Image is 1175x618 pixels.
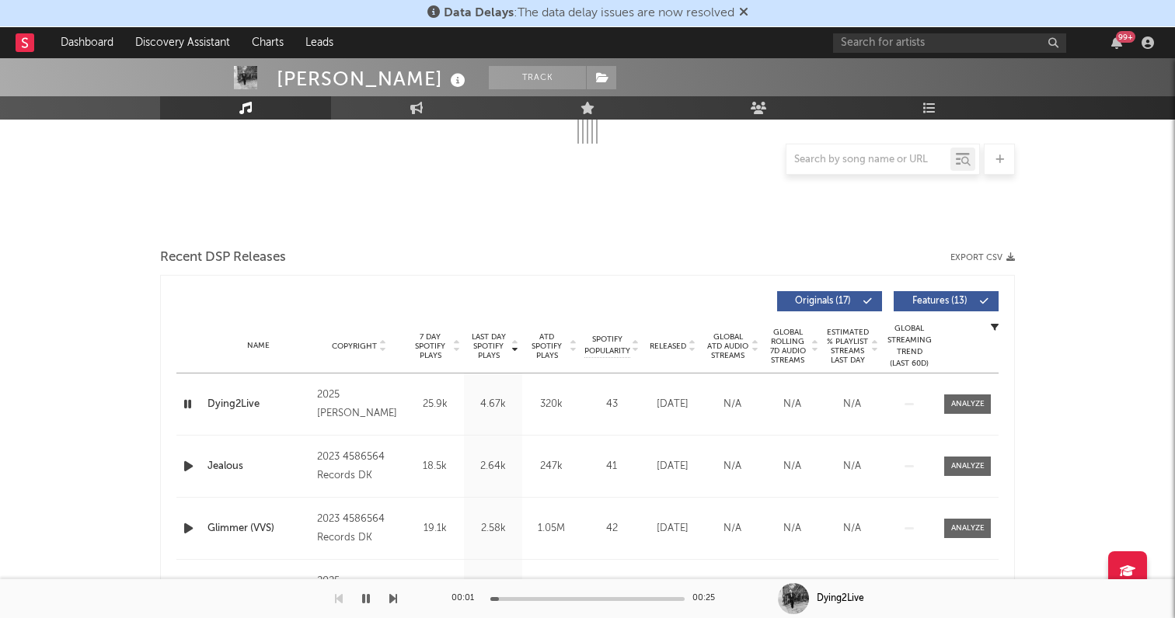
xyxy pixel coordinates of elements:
span: 7 Day Spotify Plays [410,332,451,360]
span: Estimated % Playlist Streams Last Day [826,328,869,365]
div: 2023 4586564 Records DK [317,510,402,547]
span: Global ATD Audio Streams [706,332,749,360]
a: Dying2Live [207,397,309,412]
div: 41 [584,459,639,474]
div: 320k [526,397,577,412]
div: N/A [766,459,818,474]
button: 99+ [1111,36,1122,49]
div: N/A [706,459,758,474]
div: N/A [766,521,818,536]
div: N/A [826,397,878,412]
div: 2025 [PERSON_NAME] [317,572,402,609]
a: Discovery Assistant [124,27,241,58]
div: 2.58k [468,521,518,536]
button: Track [489,66,586,89]
a: Leads [295,27,344,58]
div: Dying2Live [817,592,864,606]
div: N/A [706,397,758,412]
span: Global Rolling 7D Audio Streams [766,328,809,365]
span: Originals ( 17 ) [787,297,859,306]
div: 42 [584,521,639,536]
span: ATD Spotify Plays [526,332,567,360]
span: Data Delays [444,7,514,19]
button: Originals(17) [777,291,882,311]
div: 19.1k [410,521,460,536]
button: Features(13) [894,291,999,311]
div: 18.5k [410,459,460,474]
span: Last Day Spotify Plays [468,332,509,360]
div: [DATE] [647,397,699,412]
a: Jealous [207,459,309,474]
div: 25.9k [410,397,460,412]
span: Features ( 13 ) [904,297,975,306]
span: Spotify Popularity [584,334,630,357]
input: Search for artists [833,33,1066,53]
span: Released [650,342,686,351]
div: Global Streaming Trend (Last 60D) [886,323,933,370]
div: N/A [826,459,878,474]
div: [PERSON_NAME] [277,66,469,92]
button: Export CSV [950,253,1015,262]
span: : The data delay issues are now resolved [444,7,734,19]
div: N/A [826,521,878,536]
div: Name [207,340,309,352]
span: Recent DSP Releases [160,248,286,267]
input: Search by song name or URL [786,154,950,166]
div: 2023 4586564 Records DK [317,448,402,485]
div: [DATE] [647,521,699,536]
a: Glimmer (VVS) [207,521,309,536]
div: [DATE] [647,459,699,474]
div: 43 [584,397,639,412]
span: Dismiss [739,7,748,19]
div: 4.67k [468,397,518,412]
a: Dashboard [50,27,124,58]
div: N/A [766,397,818,412]
div: 99 + [1116,31,1135,43]
div: 2025 [PERSON_NAME] [317,386,402,423]
span: Copyright [332,342,377,351]
div: 00:01 [452,589,483,608]
div: 00:25 [692,589,723,608]
a: Charts [241,27,295,58]
div: 2.64k [468,459,518,474]
div: 1.05M [526,521,577,536]
div: N/A [706,521,758,536]
div: 247k [526,459,577,474]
